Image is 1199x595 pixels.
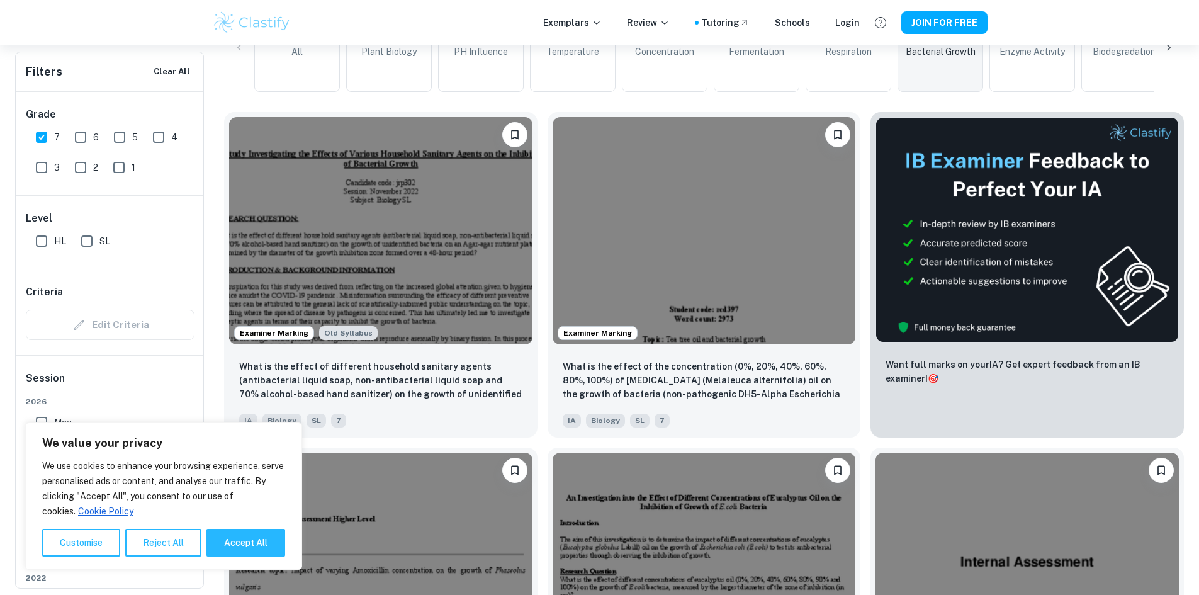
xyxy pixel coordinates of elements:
[454,45,508,59] span: pH Influence
[825,122,850,147] button: Please log in to bookmark exemplars
[125,529,201,557] button: Reject All
[54,161,60,174] span: 3
[171,130,177,144] span: 4
[331,414,346,428] span: 7
[77,506,134,517] a: Cookie Policy
[825,458,850,483] button: Please log in to bookmark exemplars
[563,414,581,428] span: IA
[835,16,860,30] a: Login
[630,414,650,428] span: SL
[875,117,1179,343] img: Thumbnail
[26,371,194,396] h6: Session
[54,234,66,248] span: HL
[627,16,670,30] p: Review
[206,529,285,557] button: Accept All
[26,285,63,300] h6: Criteria
[870,112,1184,438] a: ThumbnailWant full marks on yourIA? Get expert feedback from an IB examiner!
[42,458,285,519] p: We use cookies to enhance your browsing experience, serve personalised ads or content, and analys...
[901,11,988,34] button: JOIN FOR FREE
[93,130,99,144] span: 6
[563,360,846,402] p: What is the effect of the concentration (0%, 20%, 40%, 60%, 80%, 100%) of tea tree (Melaleuca alt...
[655,414,670,428] span: 7
[701,16,750,30] a: Tutoring
[42,529,120,557] button: Customise
[502,458,527,483] button: Please log in to bookmark exemplars
[546,45,599,59] span: Temperature
[319,326,378,340] div: Starting from the May 2025 session, the Biology IA requirements have changed. It's OK to refer to...
[54,416,71,429] span: May
[502,122,527,147] button: Please log in to bookmark exemplars
[999,45,1065,59] span: Enzyme Activity
[93,161,98,174] span: 2
[886,358,1169,385] p: Want full marks on your IA ? Get expert feedback from an IB examiner!
[26,572,194,584] span: 2022
[558,327,637,339] span: Examiner Marking
[239,360,522,402] p: What is the effect of different household sanitary agents (antibacterial liquid soap, non-antibac...
[212,10,292,35] img: Clastify logo
[26,211,194,226] h6: Level
[825,45,872,59] span: Respiration
[224,112,538,438] a: Examiner MarkingStarting from the May 2025 session, the Biology IA requirements have changed. It'...
[1093,45,1156,59] span: Biodegradation
[586,414,625,428] span: Biology
[319,326,378,340] span: Old Syllabus
[1149,458,1174,483] button: Please log in to bookmark exemplars
[26,396,194,407] span: 2026
[361,45,417,59] span: Plant Biology
[26,63,62,81] h6: Filters
[928,373,938,383] span: 🎯
[235,327,313,339] span: Examiner Marking
[775,16,810,30] a: Schools
[262,414,301,428] span: Biology
[132,130,138,144] span: 5
[635,45,694,59] span: Concentration
[729,45,784,59] span: Fermentation
[906,45,976,59] span: Bacterial Growth
[229,117,532,344] img: Biology IA example thumbnail: What is the effect of different househol
[42,436,285,451] p: We value your privacy
[25,422,302,570] div: We value your privacy
[239,414,257,428] span: IA
[99,234,110,248] span: SL
[150,62,193,81] button: Clear All
[132,161,135,174] span: 1
[26,107,194,122] h6: Grade
[553,117,856,344] img: Biology IA example thumbnail: What is the effect of the concentration
[307,414,326,428] span: SL
[870,12,891,33] button: Help and Feedback
[54,130,60,144] span: 7
[543,16,602,30] p: Exemplars
[26,310,194,340] div: Criteria filters are unavailable when searching by topic
[291,45,303,59] span: All
[548,112,861,438] a: Examiner MarkingPlease log in to bookmark exemplarsWhat is the effect of the concentration (0%, 2...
